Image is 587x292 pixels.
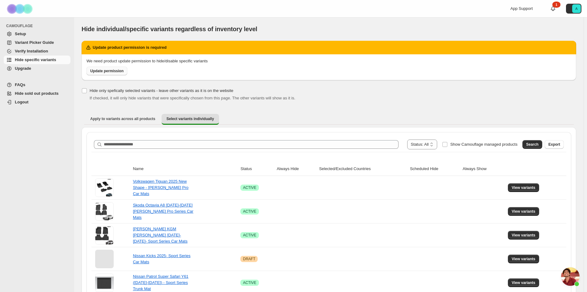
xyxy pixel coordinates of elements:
[561,267,580,286] div: Open chat
[90,69,124,73] span: Update permission
[90,96,295,100] span: If checked, it will only hide variants that were specifically chosen from this page. The other va...
[4,30,70,38] a: Setup
[15,49,48,53] span: Verify Installation
[508,231,539,240] button: View variants
[566,4,581,14] button: Avatar with initials A
[15,100,28,104] span: Logout
[552,2,560,8] div: 1
[133,227,188,244] a: [PERSON_NAME] KGM [PERSON_NAME] [DATE]-[DATE]- Sport Series Car Mats
[317,162,408,176] th: Selected/Excluded Countries
[15,57,56,62] span: Hide specific variants
[548,142,560,147] span: Export
[93,44,167,51] h2: Update product permission is required
[508,255,539,263] button: View variants
[512,209,535,214] span: View variants
[95,202,114,221] img: Skoda Octavia A8 2021-2025 Adrian Pro Series Car Mats
[4,47,70,56] a: Verify Installation
[545,140,564,149] button: Export
[275,162,317,176] th: Always Hide
[131,162,239,176] th: Name
[512,280,535,285] span: View variants
[4,81,70,89] a: FAQs
[243,209,256,214] span: ACTIVE
[243,280,256,285] span: ACTIVE
[243,185,256,190] span: ACTIVE
[572,4,581,13] span: Avatar with initials A
[4,98,70,106] a: Logout
[15,66,31,71] span: Upgrade
[87,67,127,75] a: Update permission
[82,26,257,32] span: Hide individual/specific variants regardless of inventory level
[575,7,578,10] text: A
[239,162,275,176] th: Status
[6,23,71,28] span: CAMOUFLAGE
[133,179,188,196] a: Volkswagen Tiguan 2025 New Shape - [PERSON_NAME] Pro Car Mats
[133,203,193,220] a: Skoda Octavia A8 [DATE]-[DATE] [PERSON_NAME] Pro Series Car Mats
[512,185,535,190] span: View variants
[508,207,539,216] button: View variants
[512,233,535,238] span: View variants
[5,0,36,17] img: Camouflage
[4,56,70,64] a: Hide specific variants
[512,257,535,261] span: View variants
[90,88,233,93] span: Hide only spefically selected variants - leave other variants as it is on the website
[133,274,188,291] a: Nissan Patrol Super Safari Y61 ([DATE]-[DATE]) - Sport Series Trunk Mat
[15,31,26,36] span: Setup
[510,6,533,11] span: App Support
[508,183,539,192] button: View variants
[95,226,114,244] img: Ssang Yong KGM Torres 2024-2025- Sport Series Car Mats
[87,59,208,63] span: We need product update permission to hide/disable specific variants
[508,278,539,287] button: View variants
[4,89,70,98] a: Hide sold out products
[85,114,160,124] button: Apply to variants across all products
[450,142,517,147] span: Show Camouflage managed products
[461,162,506,176] th: Always Show
[550,6,556,12] a: 1
[243,233,256,238] span: ACTIVE
[133,253,190,264] a: Nissan Kicks 2025- Sport Series Car Mats
[526,142,538,147] span: Search
[162,114,219,125] button: Select variants individually
[167,116,214,121] span: Select variants individually
[4,38,70,47] a: Variant Picker Guide
[90,116,155,121] span: Apply to variants across all products
[408,162,461,176] th: Scheduled Hide
[15,82,25,87] span: FAQs
[15,91,59,96] span: Hide sold out products
[4,64,70,73] a: Upgrade
[243,257,255,261] span: DRAFT
[522,140,542,149] button: Search
[15,40,54,45] span: Variant Picker Guide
